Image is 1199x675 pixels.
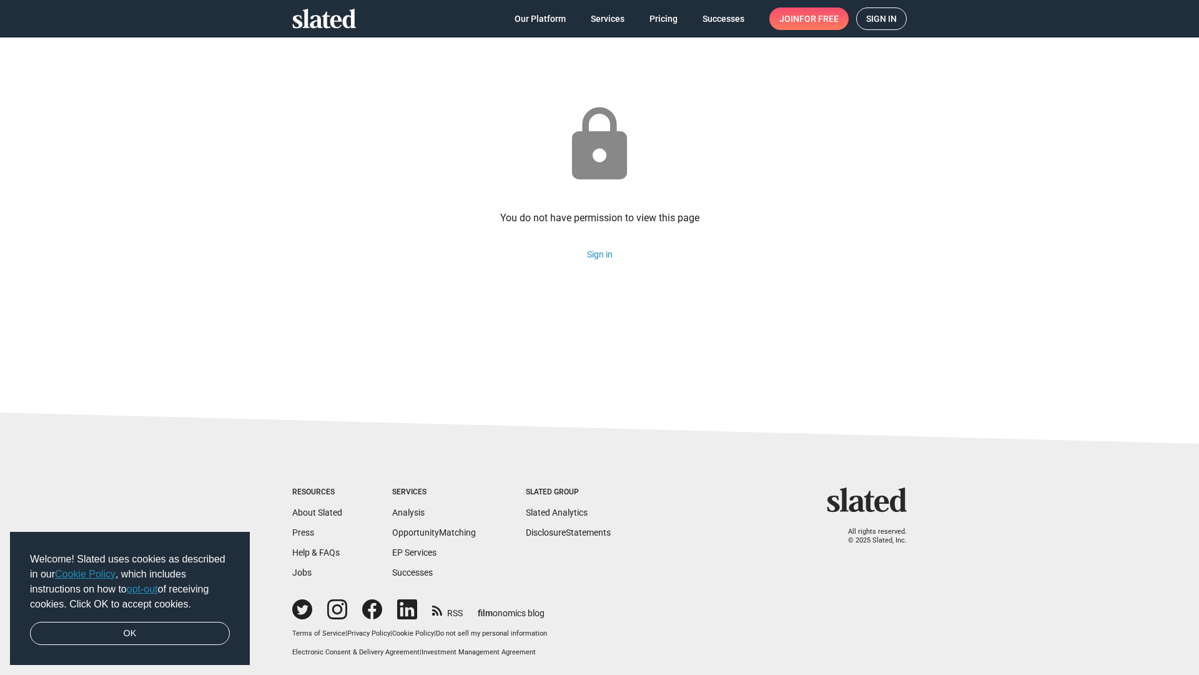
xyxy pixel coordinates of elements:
[55,569,116,579] a: Cookie Policy
[526,527,611,537] a: DisclosureStatements
[769,7,849,30] a: Joinfor free
[639,7,688,30] a: Pricing
[345,629,347,637] span: |
[693,7,754,30] a: Successes
[392,547,437,557] a: EP Services
[856,7,907,30] a: Sign in
[30,552,230,612] span: Welcome! Slated uses cookies as described in our , which includes instructions on how to of recei...
[392,629,434,637] a: Cookie Policy
[515,7,566,30] span: Our Platform
[478,608,493,618] span: film
[390,629,392,637] span: |
[127,584,158,594] a: opt-out
[292,487,342,497] div: Resources
[292,527,314,537] a: Press
[799,7,839,30] span: for free
[478,597,545,619] a: filmonomics blog
[779,7,839,30] span: Join
[526,487,611,497] div: Slated Group
[422,648,536,656] a: Investment Management Agreement
[505,7,576,30] a: Our Platform
[392,527,476,537] a: OpportunityMatching
[434,629,436,637] span: |
[392,567,433,577] a: Successes
[558,104,641,186] mat-icon: lock
[591,7,624,30] span: Services
[500,211,699,224] div: You do not have permission to view this page
[420,648,422,656] span: |
[10,532,250,666] div: cookieconsent
[432,600,463,619] a: RSS
[292,507,342,517] a: About Slated
[292,648,420,656] a: Electronic Consent & Delivery Agreement
[392,487,476,497] div: Services
[581,7,634,30] a: Services
[526,507,588,517] a: Slated Analytics
[703,7,744,30] span: Successes
[436,629,547,639] button: Do not sell my personal information
[292,629,345,637] a: Terms of Service
[292,567,312,577] a: Jobs
[587,249,613,259] a: Sign in
[30,622,230,646] a: dismiss cookie message
[392,507,425,517] a: Analysis
[866,8,897,29] span: Sign in
[835,527,907,546] p: All rights reserved. © 2025 Slated, Inc.
[292,547,340,557] a: Help & FAQs
[649,7,678,30] span: Pricing
[347,629,390,637] a: Privacy Policy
